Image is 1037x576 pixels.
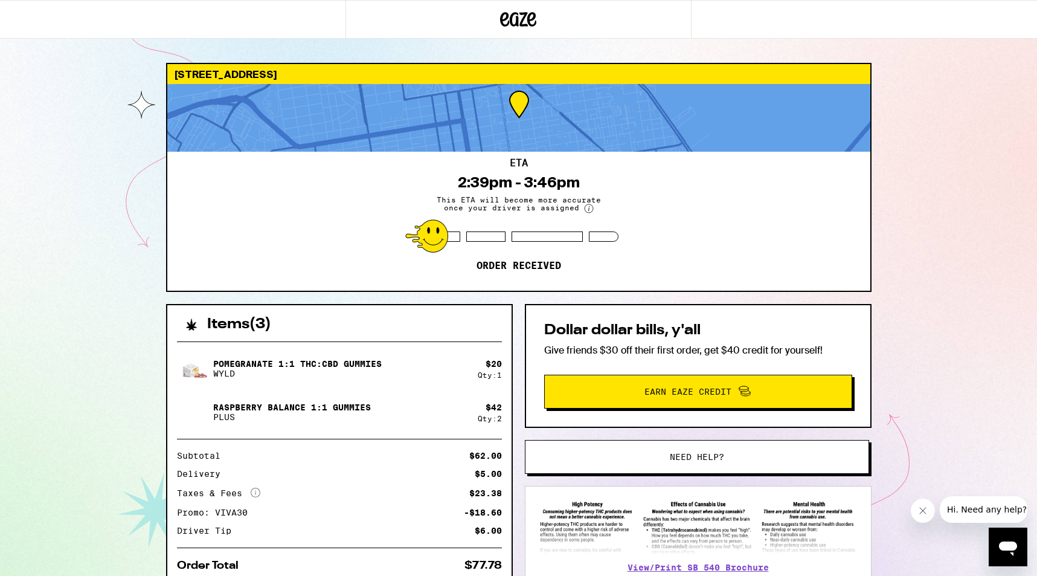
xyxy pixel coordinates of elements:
[213,412,371,422] p: PLUS
[544,344,852,357] p: Give friends $30 off their first order, get $40 credit for yourself!
[478,415,502,422] div: Qty: 2
[525,440,869,474] button: Need help?
[428,196,609,213] span: This ETA will become more accurate once your driver is assigned
[486,359,502,369] div: $ 20
[177,352,211,386] img: Pomegranate 1:1 THC:CBD Gummies
[464,560,502,571] div: $77.78
[475,470,502,478] div: $5.00
[475,526,502,535] div: $6.00
[177,451,229,460] div: Subtotal
[213,359,382,369] p: Pomegranate 1:1 THC:CBD Gummies
[458,174,580,191] div: 2:39pm - 3:46pm
[478,371,502,379] div: Qty: 1
[177,470,229,478] div: Delivery
[464,508,502,517] div: -$18.60
[510,158,528,168] h2: ETA
[213,369,382,378] p: WYLD
[538,499,859,555] img: SB 540 Brochure preview
[940,496,1027,523] iframe: Message from company
[469,489,502,497] div: $23.38
[177,395,211,429] img: Raspberry BALANCE 1:1 Gummies
[177,488,260,499] div: Taxes & Fees
[167,64,870,84] div: [STREET_ADDRESS]
[544,375,852,409] button: Earn Eaze Credit
[989,528,1027,566] iframe: Button to launch messaging window
[628,563,769,572] a: View/Print SB 540 Brochure
[544,323,852,338] h2: Dollar dollar bills, y'all
[477,260,561,272] p: Order received
[644,387,731,396] span: Earn Eaze Credit
[177,526,240,535] div: Driver Tip
[177,560,247,571] div: Order Total
[670,453,724,461] span: Need help?
[207,317,271,332] h2: Items ( 3 )
[469,451,502,460] div: $62.00
[177,508,256,517] div: Promo: VIVA30
[213,403,371,412] p: Raspberry BALANCE 1:1 Gummies
[911,499,935,523] iframe: Close message
[486,403,502,412] div: $ 42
